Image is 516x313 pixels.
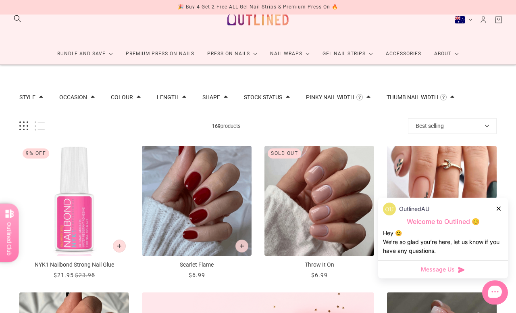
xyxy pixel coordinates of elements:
[264,44,316,65] a: Nail Wraps
[178,3,338,12] div: 🎉 Buy 4 Get 2 Free ALL Gel Nail Strips & Premium Press On 🔥
[383,218,503,226] p: Welcome to Outlined 😊
[75,272,95,279] span: $23.95
[119,44,201,65] a: Premium Press On Nails
[268,149,301,159] div: Sold out
[212,123,221,129] b: 169
[428,44,465,65] a: About
[387,146,497,280] a: Green Zen
[19,261,129,269] p: NYK1 Nailbond Strong Nail Glue
[264,146,374,256] img: Throw It On-Press on Manicure-Outlined
[51,44,119,65] a: Bundle and Save
[45,122,408,131] span: products
[494,16,503,25] a: Cart
[455,16,472,24] button: Australia
[244,95,282,100] button: Filter by Stock status
[399,205,429,214] p: OutlinedAU
[189,272,205,279] span: $6.99
[142,261,252,269] p: Scarlet Flame
[383,229,503,256] div: Hey 😊 We‘re so glad you’re here, let us know if you have any questions.
[111,95,133,100] button: Filter by Colour
[19,122,28,131] button: Grid view
[35,122,45,131] button: List view
[387,95,438,100] button: Filter by Thumb Nail Width
[202,95,220,100] button: Filter by Shape
[264,146,374,280] a: Throw It On
[311,272,328,279] span: $6.99
[142,146,252,256] img: Scarlet Flame-Press on Manicure-Outlined
[157,95,179,100] button: Filter by Length
[19,146,129,280] a: NYK1 Nailbond Strong Nail Glue
[235,240,248,253] button: Add to cart
[408,119,497,134] button: Best selling
[316,44,379,65] a: Gel Nail Strips
[223,3,293,37] a: Outlined
[379,44,428,65] a: Accessories
[59,95,87,100] button: Filter by Occasion
[13,15,22,23] button: Search
[23,149,49,159] div: 9% Off
[19,95,35,100] button: Filter by Style
[421,266,455,274] span: Message Us
[201,44,264,65] a: Press On Nails
[142,146,252,280] a: Scarlet Flame
[264,261,374,269] p: Throw It On
[383,203,396,216] img: data:image/png;base64,iVBORw0KGgoAAAANSUhEUgAAACQAAAAkCAYAAADhAJiYAAAAAXNSR0IArs4c6QAAAERlWElmTU0...
[113,240,126,253] button: Add to cart
[306,95,354,100] button: Filter by Pinky Nail Width
[54,272,74,279] span: $21.95
[479,16,488,25] a: Account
